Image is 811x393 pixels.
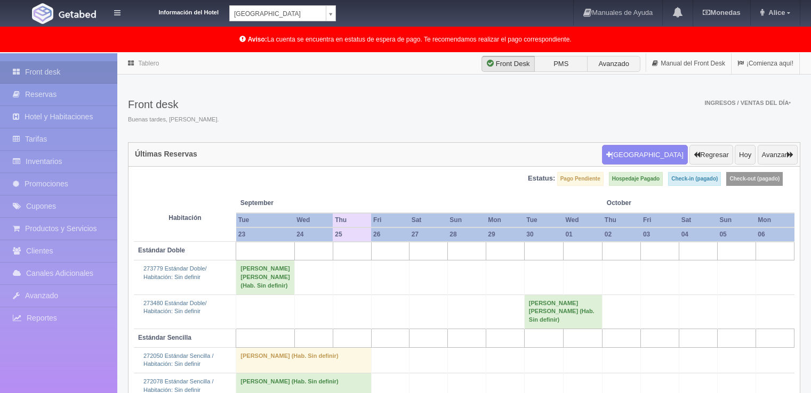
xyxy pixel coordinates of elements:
[641,227,679,242] th: 03
[32,3,53,24] img: Getabed
[236,260,294,294] td: [PERSON_NAME] [PERSON_NAME] (Hab. Sin definir)
[602,145,688,165] button: [GEOGRAPHIC_DATA]
[758,145,798,165] button: Avanzar
[587,56,640,72] label: Avanzado
[524,213,563,227] th: Tue
[128,116,219,124] span: Buenas tardes, [PERSON_NAME].
[609,172,663,186] label: Hospedaje Pagado
[563,227,602,242] th: 01
[646,53,731,74] a: Manual del Front Desk
[234,6,322,22] span: [GEOGRAPHIC_DATA]
[333,213,371,227] th: Thu
[735,145,756,165] button: Hoy
[294,227,333,242] th: 24
[333,227,371,242] th: 25
[717,213,756,227] th: Sun
[248,36,267,43] b: Aviso:
[704,100,791,106] span: Ingresos / Ventas del día
[726,172,783,186] label: Check-out (pagado)
[486,213,524,227] th: Mon
[528,174,555,184] label: Estatus:
[481,56,535,72] label: Front Desk
[143,300,207,315] a: 273480 Estándar Doble/Habitación: Sin definir
[143,378,213,393] a: 272078 Estándar Sencilla /Habitación: Sin definir
[679,227,718,242] th: 04
[766,9,785,17] span: Alice
[563,213,602,227] th: Wed
[534,56,588,72] label: PMS
[447,227,486,242] th: 28
[138,60,159,67] a: Tablero
[229,5,336,21] a: [GEOGRAPHIC_DATA]
[133,5,219,17] dt: Información del Hotel
[236,213,294,227] th: Tue
[59,10,96,18] img: Getabed
[607,199,675,208] span: October
[409,227,448,242] th: 27
[236,227,294,242] th: 23
[294,213,333,227] th: Wed
[447,213,486,227] th: Sun
[240,199,328,208] span: September
[641,213,679,227] th: Fri
[717,227,756,242] th: 05
[128,99,219,110] h3: Front desk
[603,213,641,227] th: Thu
[689,145,733,165] button: Regresar
[138,247,185,254] b: Estándar Doble
[603,227,641,242] th: 02
[756,227,794,242] th: 06
[371,227,409,242] th: 26
[668,172,721,186] label: Check-in (pagado)
[756,213,794,227] th: Mon
[409,213,448,227] th: Sat
[236,347,371,373] td: [PERSON_NAME] (Hab. Sin definir)
[143,265,207,280] a: 273779 Estándar Doble/Habitación: Sin definir
[732,53,799,74] a: ¡Comienza aquí!
[371,213,409,227] th: Fri
[486,227,524,242] th: 29
[135,150,197,158] h4: Últimas Reservas
[524,227,563,242] th: 30
[143,353,213,367] a: 272050 Estándar Sencilla /Habitación: Sin definir
[557,172,604,186] label: Pago Pendiente
[703,9,740,17] b: Monedas
[138,334,191,341] b: Estándar Sencilla
[679,213,718,227] th: Sat
[168,214,201,222] strong: Habitación
[524,294,602,329] td: [PERSON_NAME] [PERSON_NAME] (Hab. Sin definir)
